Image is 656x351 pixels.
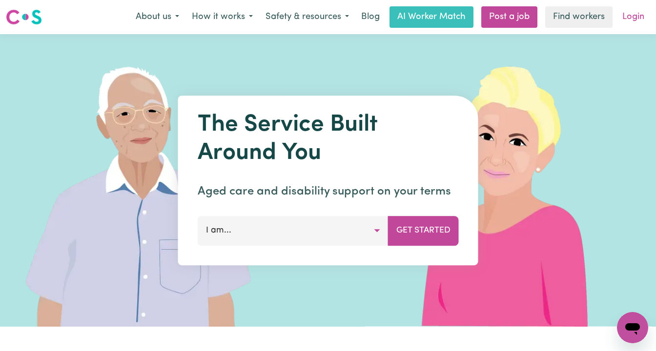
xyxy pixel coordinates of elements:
[129,7,185,27] button: About us
[616,6,650,28] a: Login
[617,312,648,343] iframe: Button to launch messaging window
[198,111,459,167] h1: The Service Built Around You
[389,6,473,28] a: AI Worker Match
[545,6,613,28] a: Find workers
[388,216,459,245] button: Get Started
[198,216,389,245] button: I am...
[481,6,537,28] a: Post a job
[355,6,386,28] a: Blog
[259,7,355,27] button: Safety & resources
[198,183,459,200] p: Aged care and disability support on your terms
[6,6,42,28] a: Careseekers logo
[6,8,42,26] img: Careseekers logo
[185,7,259,27] button: How it works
